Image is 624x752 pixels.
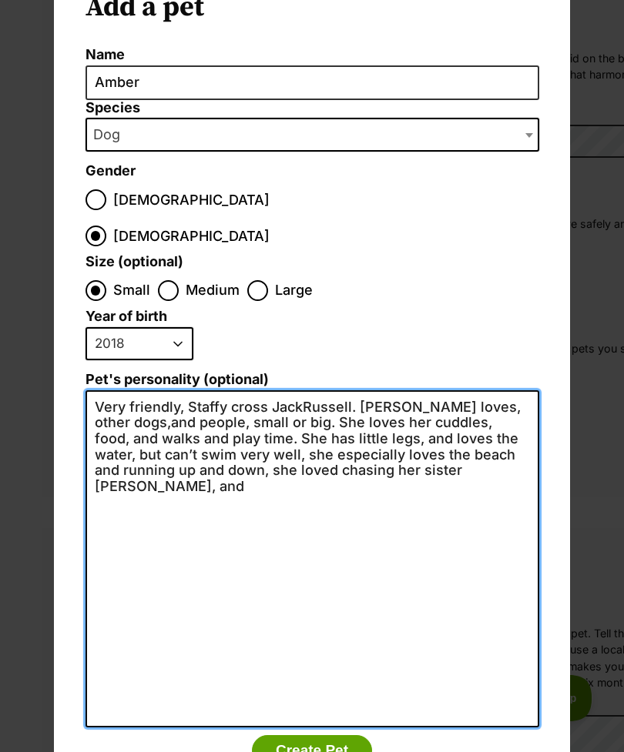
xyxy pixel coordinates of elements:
label: Size (optional) [86,254,183,270]
span: Large [275,280,313,301]
label: Year of birth [86,309,167,325]
span: Medium [186,280,240,301]
label: Gender [86,163,136,179]
label: Species [86,100,539,116]
span: Dog [86,118,539,152]
span: Dog [87,124,136,145]
label: Pet's personality (optional) [86,372,539,388]
span: [DEMOGRAPHIC_DATA] [113,189,270,210]
span: [DEMOGRAPHIC_DATA] [113,226,270,246]
span: Small [113,280,150,301]
label: Name [86,47,539,63]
